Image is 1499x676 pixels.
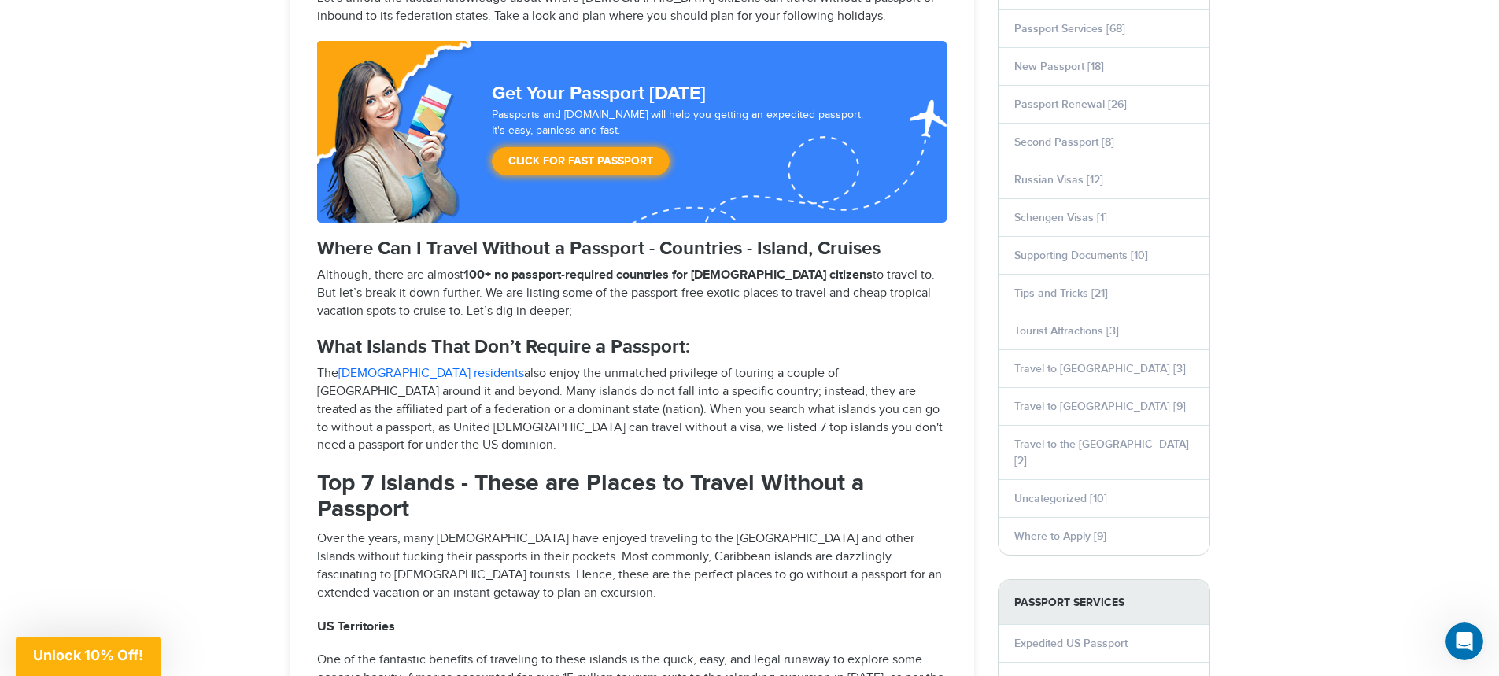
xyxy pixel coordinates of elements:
iframe: Intercom live chat [1445,622,1483,660]
a: Travel to [GEOGRAPHIC_DATA] [3] [1014,362,1186,375]
strong: PASSPORT SERVICES [999,580,1209,625]
strong: US Territories [317,619,395,634]
div: Passports and [DOMAIN_NAME] will help you getting an expedited passport. It's easy, painless and ... [486,108,878,183]
a: Travel to the [GEOGRAPHIC_DATA] [2] [1014,438,1189,467]
strong: Get Your Passport [DATE] [492,82,706,105]
a: Second Passport [8] [1014,135,1114,149]
a: Passport Renewal [26] [1014,98,1127,111]
strong: Top 7 Islands - These are Places to Travel Without a Passport [317,469,864,523]
p: The also enjoy the unmatched privilege of touring a couple of [GEOGRAPHIC_DATA] around it and bey... [317,365,947,455]
a: [DEMOGRAPHIC_DATA] residents [338,366,524,381]
strong: What Islands That Don’t Require a Passport: [317,335,690,358]
strong: Where Can I Travel Without a Passport - Countries - Island, Cruises [317,237,881,260]
p: Although, there are almost to travel to. But let’s break it down further. We are listing some of ... [317,267,947,321]
strong: 100+ no passport-required countries for [DEMOGRAPHIC_DATA] citizens [463,268,873,283]
a: Where to Apply [9] [1014,530,1106,543]
a: Tips and Tricks [21] [1014,286,1108,300]
p: Over the years, many [DEMOGRAPHIC_DATA] have enjoyed traveling to the [GEOGRAPHIC_DATA] and other... [317,530,947,602]
a: Passport Services [68] [1014,22,1125,35]
a: Click for Fast Passport [492,147,670,175]
div: Unlock 10% Off! [16,637,161,676]
a: Travel to [GEOGRAPHIC_DATA] [9] [1014,400,1186,413]
a: Russian Visas [12] [1014,173,1103,187]
a: New Passport [18] [1014,60,1104,73]
span: Unlock 10% Off! [33,647,143,663]
a: Schengen Visas [1] [1014,211,1107,224]
a: Tourist Attractions [3] [1014,324,1119,338]
a: Uncategorized [10] [1014,492,1107,505]
a: Supporting Documents [10] [1014,249,1148,262]
a: Expedited US Passport [1014,637,1128,650]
